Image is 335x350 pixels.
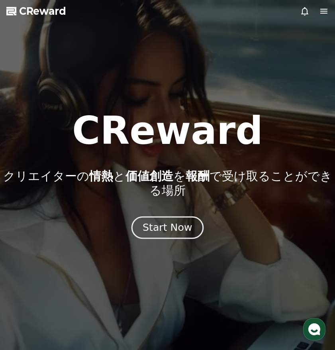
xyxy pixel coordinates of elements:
a: チャット [53,253,103,273]
span: チャット [68,265,87,271]
span: CReward [19,5,66,18]
span: 情熱 [89,169,113,183]
a: 設定 [103,253,153,273]
span: ホーム [20,265,35,271]
span: 設定 [123,265,133,271]
a: Start Now [133,225,202,232]
div: Start Now [143,221,192,234]
button: Start Now [131,216,204,239]
h1: CReward [72,112,263,150]
a: CReward [6,5,66,18]
span: 報酬 [186,169,210,183]
span: 価値創造 [125,169,173,183]
a: ホーム [2,253,53,273]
